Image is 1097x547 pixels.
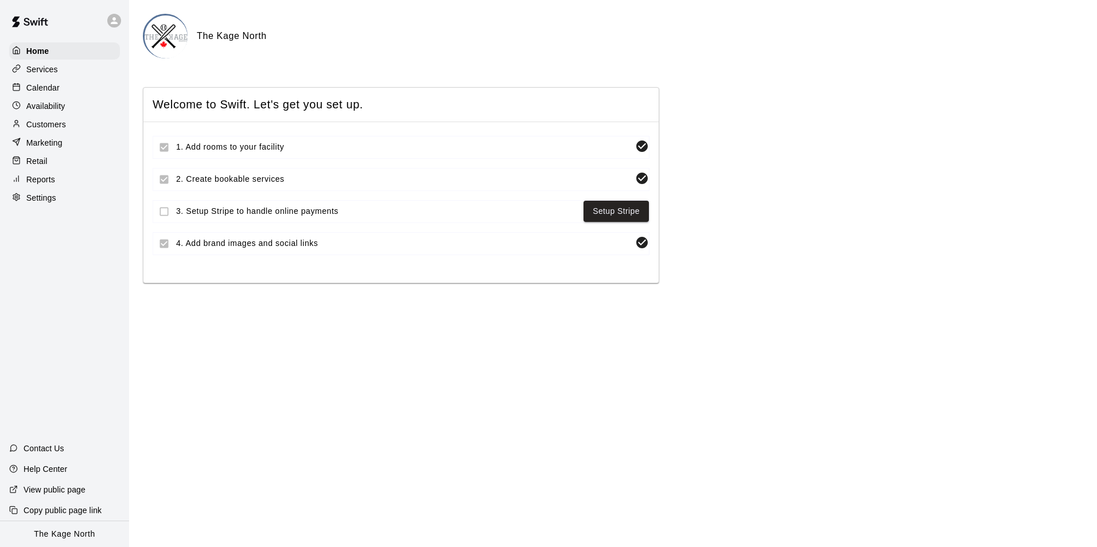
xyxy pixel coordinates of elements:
[145,15,188,58] img: The Kage North logo
[24,484,85,495] p: View public page
[197,29,267,44] h6: The Kage North
[9,189,120,206] a: Settings
[176,205,579,217] span: 3. Setup Stripe to handle online payments
[24,505,102,516] p: Copy public page link
[26,155,48,167] p: Retail
[26,137,63,149] p: Marketing
[153,97,649,112] span: Welcome to Swift. Let's get you set up.
[26,64,58,75] p: Services
[9,42,120,60] a: Home
[176,173,631,185] span: 2. Create bookable services
[176,141,631,153] span: 1. Add rooms to your facility
[9,97,120,115] a: Availability
[9,79,120,96] a: Calendar
[9,171,120,188] a: Reports
[24,463,67,475] p: Help Center
[583,201,649,222] button: Setup Stripe
[9,61,120,78] a: Services
[34,528,95,540] p: The Kage North
[26,45,49,57] p: Home
[26,100,65,112] p: Availability
[26,192,56,204] p: Settings
[176,237,631,249] span: 4. Add brand images and social links
[26,119,66,130] p: Customers
[24,443,64,454] p: Contact Us
[26,82,60,93] p: Calendar
[9,134,120,151] a: Marketing
[9,153,120,170] a: Retail
[26,174,55,185] p: Reports
[593,204,640,218] a: Setup Stripe
[9,116,120,133] a: Customers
